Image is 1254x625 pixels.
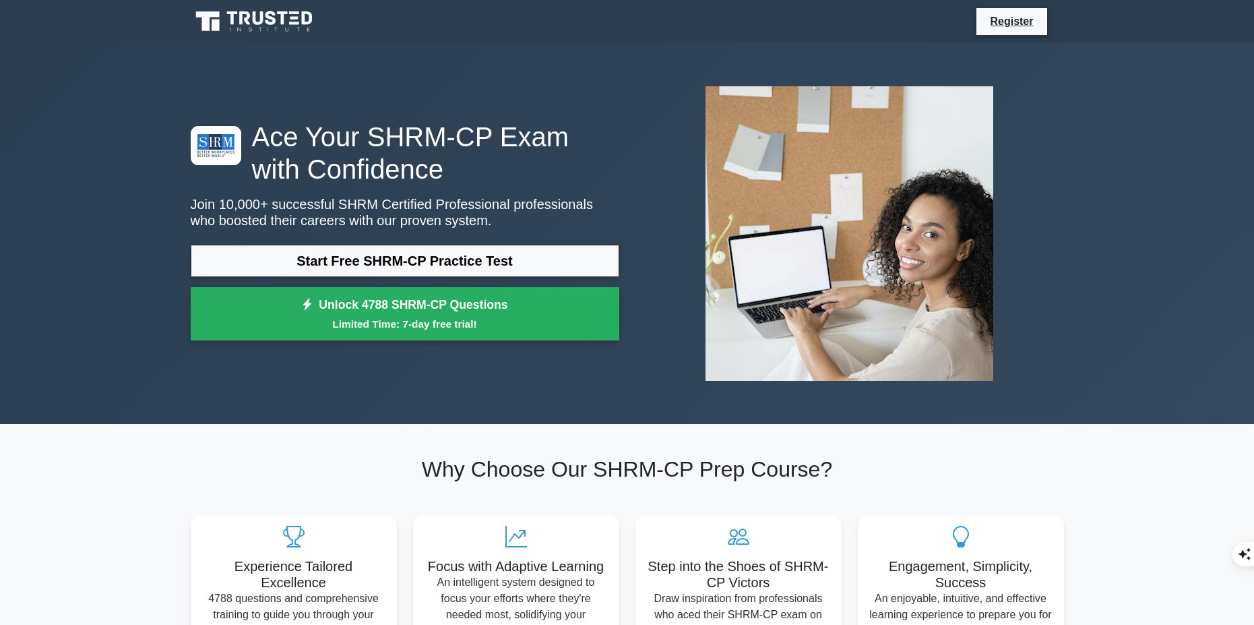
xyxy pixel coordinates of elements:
[646,558,831,591] h5: Step into the Shoes of SHRM-CP Victors
[191,121,619,185] h1: Ace Your SHRM-CP Exam with Confidence
[424,558,608,574] h5: Focus with Adaptive Learning
[191,245,619,277] a: Start Free SHRM-CP Practice Test
[201,558,386,591] h5: Experience Tailored Excellence
[191,456,1064,482] h2: Why Choose Our SHRM-CP Prep Course?
[208,316,602,332] small: Limited Time: 7-day free trial!
[982,13,1041,30] a: Register
[191,287,619,341] a: Unlock 4788 SHRM-CP QuestionsLimited Time: 7-day free trial!
[869,558,1053,591] h5: Engagement, Simplicity, Success
[191,196,619,229] p: Join 10,000+ successful SHRM Certified Professional professionals who boosted their careers with ...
